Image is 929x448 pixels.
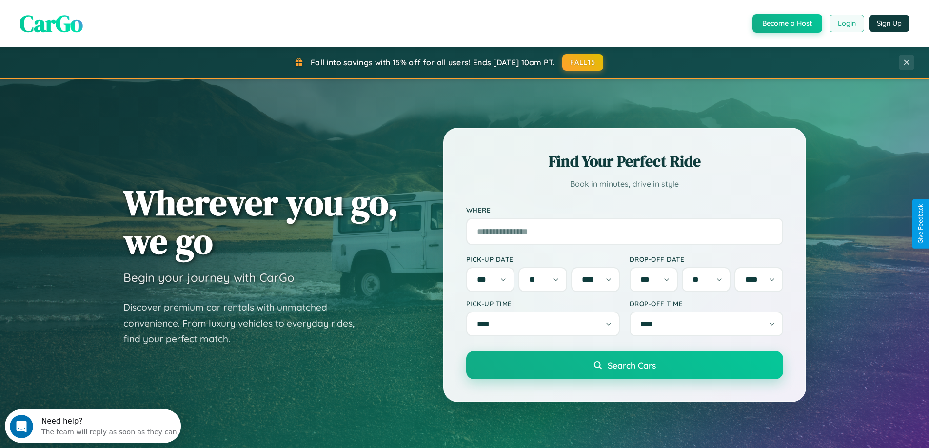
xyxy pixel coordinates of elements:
[37,8,172,16] div: Need help?
[20,7,83,39] span: CarGo
[466,206,783,214] label: Where
[630,255,783,263] label: Drop-off Date
[4,4,181,31] div: Open Intercom Messenger
[869,15,909,32] button: Sign Up
[10,415,33,438] iframe: Intercom live chat
[311,58,555,67] span: Fall into savings with 15% off for all users! Ends [DATE] 10am PT.
[37,16,172,26] div: The team will reply as soon as they can
[752,14,822,33] button: Become a Host
[123,299,367,347] p: Discover premium car rentals with unmatched convenience. From luxury vehicles to everyday rides, ...
[917,204,924,244] div: Give Feedback
[562,54,603,71] button: FALL15
[608,360,656,370] span: Search Cars
[830,15,864,32] button: Login
[466,299,620,308] label: Pick-up Time
[466,151,783,172] h2: Find Your Perfect Ride
[466,255,620,263] label: Pick-up Date
[123,183,398,260] h1: Wherever you go, we go
[5,409,181,443] iframe: Intercom live chat discovery launcher
[123,270,295,285] h3: Begin your journey with CarGo
[630,299,783,308] label: Drop-off Time
[466,351,783,379] button: Search Cars
[466,177,783,191] p: Book in minutes, drive in style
